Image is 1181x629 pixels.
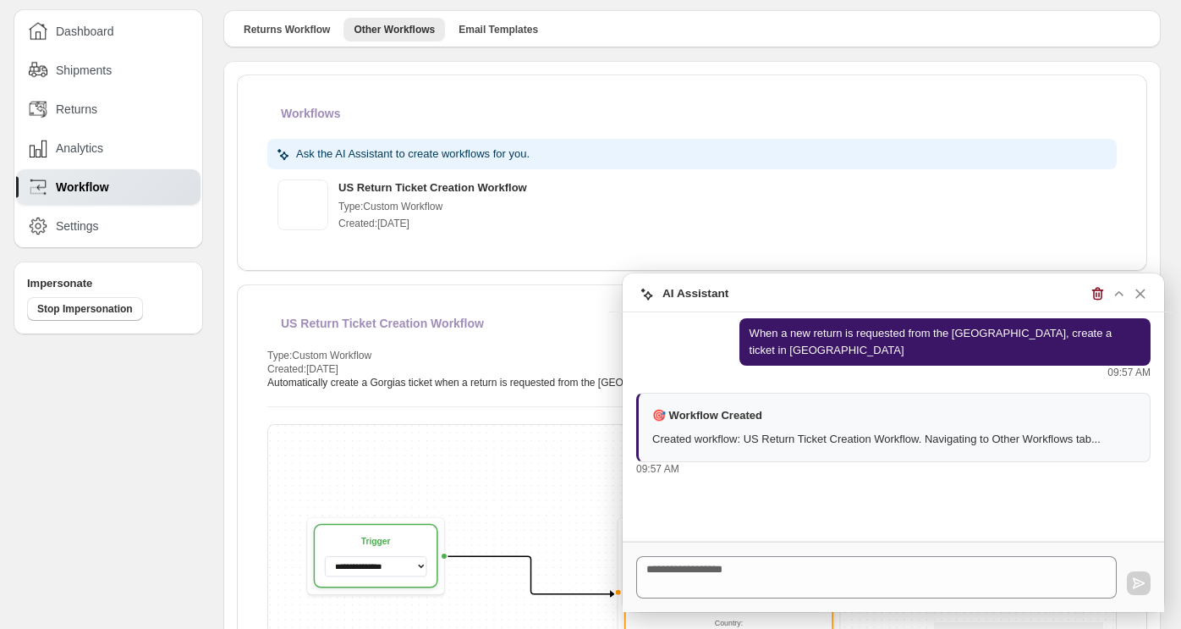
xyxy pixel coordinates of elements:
h2: US Return Ticket Creation Workflow [281,315,484,332]
span: Shipments [56,62,112,79]
div: Trigger [361,535,391,548]
span: Stop Impersonation [37,302,133,316]
span: Other Workflows [354,23,435,36]
p: 09:57 AM [636,462,679,476]
span: Workflow [56,179,109,196]
div: Trigger [307,517,445,595]
p: Type: Custom Workflow [267,349,1117,362]
p: Type: Custom Workflow [338,200,1107,213]
p: Automatically create a Gorgias ticket when a return is requested from the [GEOGRAPHIC_DATA] [267,376,1117,389]
h3: AI Assistant [662,285,728,303]
span: Returns Workflow [244,23,330,36]
p: When a new return is requested from the [GEOGRAPHIC_DATA], create a ticket in [GEOGRAPHIC_DATA] [750,325,1140,359]
p: Ask the AI Assistant to create workflows for you. [296,146,530,163]
p: Created: [DATE] [338,217,1107,230]
p: Created: [DATE] [267,362,1117,376]
h2: Workflows [281,105,341,122]
p: Created workflow: US Return Ticket Creation Workflow. Navigating to Other Workflows tab... [652,431,1136,448]
span: Dashboard [56,23,114,40]
h4: Impersonate [27,275,190,292]
span: Returns [56,101,97,118]
button: Stop Impersonation [27,297,143,321]
p: 09:57 AM [1107,366,1151,379]
span: Analytics [56,140,103,157]
g: Edge from trigger to check_country [448,556,614,593]
span: Email Templates [459,23,538,36]
span: Settings [56,218,99,234]
h3: US Return Ticket Creation Workflow [338,179,1107,196]
p: 🎯 Workflow Created [652,407,762,424]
